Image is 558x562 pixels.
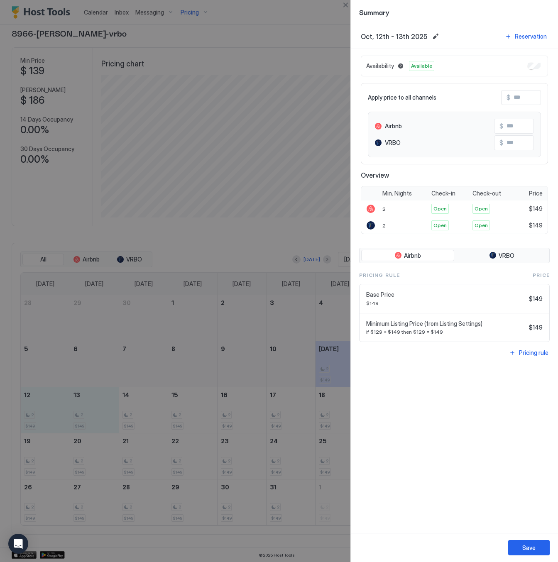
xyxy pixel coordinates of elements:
[499,252,514,259] span: VRBO
[361,250,454,261] button: Airbnb
[385,122,402,130] span: Airbnb
[475,222,488,229] span: Open
[529,222,543,229] span: $149
[385,139,401,147] span: VRBO
[499,139,503,147] span: $
[366,62,394,70] span: Availability
[433,222,447,229] span: Open
[359,271,400,279] span: Pricing Rule
[361,32,427,41] span: Oct, 12th - 13th 2025
[404,252,421,259] span: Airbnb
[396,61,406,71] button: Blocked dates override all pricing rules and remain unavailable until manually unblocked
[504,31,548,42] button: Reservation
[368,94,436,101] span: Apply price to all channels
[507,94,510,101] span: $
[366,320,526,327] span: Minimum Listing Price (from Listing Settings)
[515,32,547,41] div: Reservation
[529,295,543,303] span: $149
[456,250,548,261] button: VRBO
[529,190,543,197] span: Price
[472,190,501,197] span: Check-out
[529,324,543,331] span: $149
[366,300,526,306] span: $149
[359,7,550,17] span: Summary
[508,540,550,555] button: Save
[8,534,28,554] div: Open Intercom Messenger
[382,222,386,229] span: 2
[529,205,543,213] span: $149
[366,329,526,335] span: if $129 > $149 then $129 = $149
[533,271,550,279] span: Price
[519,348,548,357] div: Pricing rule
[499,122,503,130] span: $
[382,190,412,197] span: Min. Nights
[431,32,441,42] button: Edit date range
[522,543,536,552] div: Save
[359,248,550,264] div: tab-group
[431,190,455,197] span: Check-in
[433,205,447,213] span: Open
[361,171,548,179] span: Overview
[366,291,526,298] span: Base Price
[411,62,432,70] span: Available
[508,347,550,358] button: Pricing rule
[475,205,488,213] span: Open
[382,206,386,212] span: 2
